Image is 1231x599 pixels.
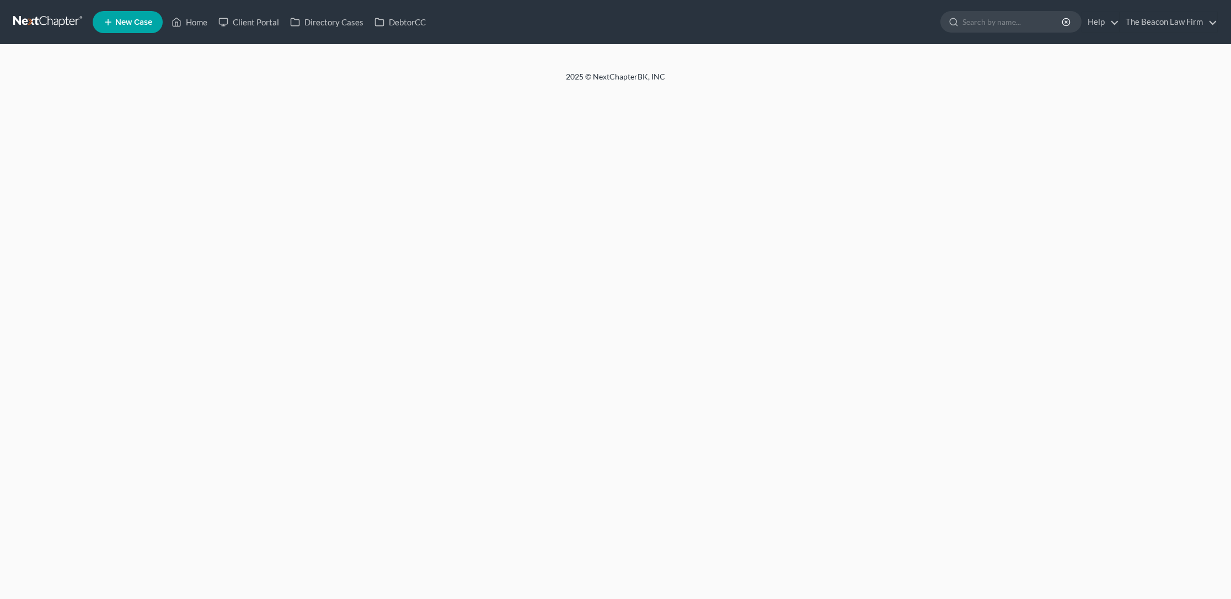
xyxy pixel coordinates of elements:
a: Client Portal [213,12,285,32]
div: 2025 © NextChapterBK, INC [301,71,930,91]
span: New Case [115,18,152,26]
a: DebtorCC [369,12,431,32]
input: Search by name... [962,12,1063,32]
a: Directory Cases [285,12,369,32]
a: The Beacon Law Firm [1120,12,1217,32]
a: Home [166,12,213,32]
a: Help [1082,12,1119,32]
